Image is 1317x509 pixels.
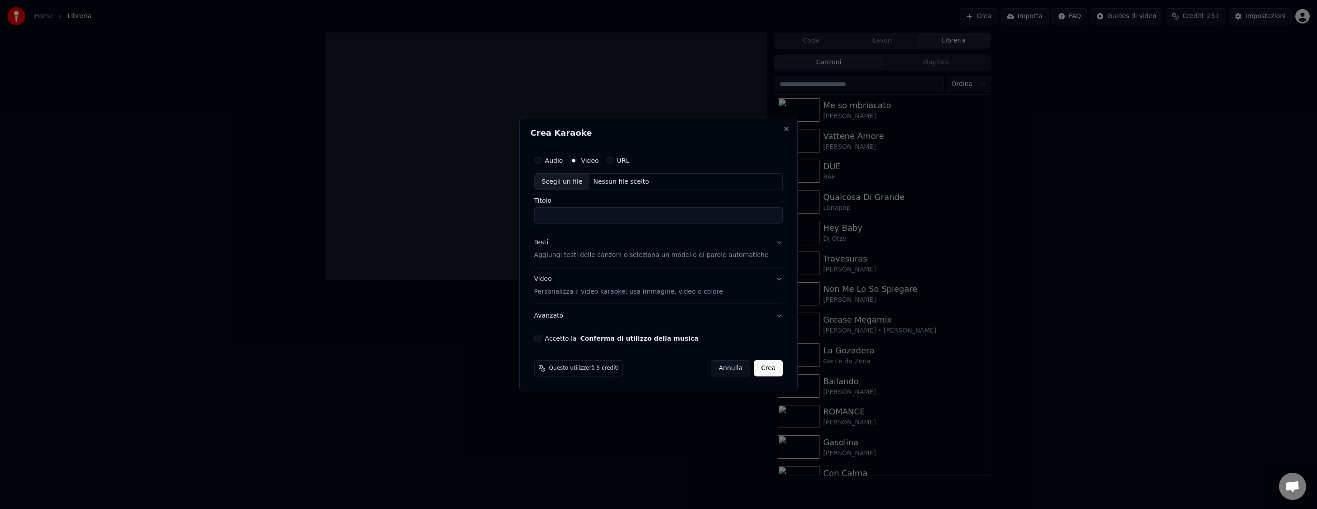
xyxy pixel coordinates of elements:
span: Questo utilizzerà 5 crediti [549,365,619,372]
button: Crea [754,360,783,376]
label: Titolo [534,198,783,204]
button: Annulla [711,360,750,376]
button: TestiAggiungi testi delle canzoni o seleziona un modello di parole automatiche [534,231,783,267]
h2: Crea Karaoke [531,129,787,137]
label: URL [617,157,630,164]
label: Audio [545,157,563,164]
div: Testi [534,238,548,247]
button: Avanzato [534,304,783,328]
label: Accetto la [545,335,699,342]
div: Video [534,275,723,297]
label: Video [581,157,599,164]
p: Personalizza il video karaoke: usa immagine, video o colore [534,287,723,296]
div: Scegli un file [535,174,590,190]
button: VideoPersonalizza il video karaoke: usa immagine, video o colore [534,268,783,304]
div: Nessun file scelto [589,177,652,186]
p: Aggiungi testi delle canzoni o seleziona un modello di parole automatiche [534,251,769,260]
button: Accetto la [580,335,699,342]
